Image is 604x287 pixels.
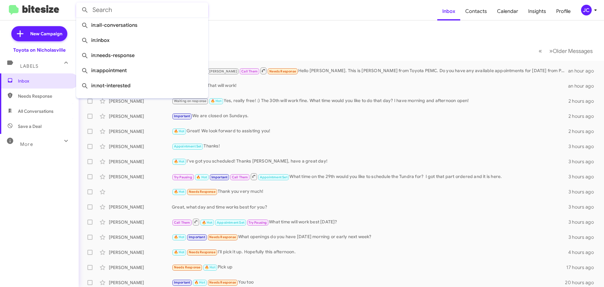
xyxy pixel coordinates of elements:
[172,233,568,241] div: What openings do you have [DATE] morning or early next week?
[174,280,190,284] span: Important
[568,189,599,195] div: 3 hours ago
[172,249,568,256] div: I'll pick it up. Hopefully this afternoon.
[109,98,172,104] div: [PERSON_NAME]
[209,280,236,284] span: Needs Response
[217,221,244,225] span: Appointment Set
[18,123,42,129] span: Save a Deal
[109,249,172,255] div: [PERSON_NAME]
[568,249,599,255] div: 4 hours ago
[172,188,568,195] div: Thank you very much!
[492,2,523,20] a: Calendar
[549,47,553,55] span: »
[568,83,599,89] div: an hour ago
[535,44,546,57] button: Previous
[196,175,207,179] span: 🔥 Hot
[109,174,172,180] div: [PERSON_NAME]
[260,175,288,179] span: Appointment Set
[568,128,599,135] div: 2 hours ago
[172,173,568,181] div: What time on the 29th would you like to schedule the Tundra for? I got that part ordered and it i...
[174,250,185,254] span: 🔥 Hot
[174,159,185,164] span: 🔥 Hot
[553,48,593,55] span: Older Messages
[437,2,460,20] a: Inbox
[202,221,213,225] span: 🔥 Hot
[172,67,568,75] div: Hello [PERSON_NAME]. This is [PERSON_NAME] from Toyota PEMC. Do you have any available appointmen...
[109,143,172,150] div: [PERSON_NAME]
[174,190,185,194] span: 🔥 Hot
[568,219,599,225] div: 3 hours ago
[109,113,172,119] div: [PERSON_NAME]
[568,234,599,240] div: 3 hours ago
[209,235,236,239] span: Needs Response
[109,128,172,135] div: [PERSON_NAME]
[568,68,599,74] div: an hour ago
[523,2,551,20] a: Insights
[18,93,71,99] span: Needs Response
[174,175,192,179] span: Try Pausing
[18,78,71,84] span: Inbox
[568,98,599,104] div: 2 hours ago
[81,33,203,48] span: in:inbox
[172,97,568,105] div: Yes, really free! :) The 30th will work fine. What time would you like to do that day? I have mor...
[30,31,62,37] span: New Campaign
[566,264,599,271] div: 17 hours ago
[109,264,172,271] div: [PERSON_NAME]
[249,221,267,225] span: Try Pausing
[172,218,568,226] div: What time will work best [DATE]?
[568,158,599,165] div: 3 hours ago
[76,3,208,18] input: Search
[189,190,215,194] span: Needs Response
[205,265,215,269] span: 🔥 Hot
[568,204,599,210] div: 3 hours ago
[172,128,568,135] div: Great! We look forward to assisting you!
[581,5,592,15] div: JC
[11,26,67,41] a: New Campaign
[109,158,172,165] div: [PERSON_NAME]
[241,69,258,73] span: Call Them
[81,93,203,108] span: in:sold-verified
[576,5,597,15] button: JC
[109,234,172,240] div: [PERSON_NAME]
[189,250,215,254] span: Needs Response
[269,69,296,73] span: Needs Response
[109,279,172,286] div: [PERSON_NAME]
[568,174,599,180] div: 3 hours ago
[172,264,566,271] div: Pick up
[174,99,207,103] span: Waiting on response
[81,78,203,93] span: in:not-interested
[13,47,66,53] div: Toyota on Nicholasville
[172,204,568,210] div: Great, what day and time works best for you?
[460,2,492,20] a: Contacts
[109,219,172,225] div: [PERSON_NAME]
[172,82,568,89] div: That will work!
[81,63,203,78] span: in:appointment
[568,113,599,119] div: 2 hours ago
[535,44,596,57] nav: Page navigation example
[174,221,190,225] span: Call Them
[174,129,185,133] span: 🔥 Hot
[565,279,599,286] div: 20 hours ago
[174,265,201,269] span: Needs Response
[211,175,228,179] span: Important
[551,2,576,20] a: Profile
[172,143,568,150] div: Thanks!
[172,112,568,120] div: We are closed on Sundays.
[174,144,202,148] span: Appointment Set
[172,279,565,286] div: You too
[194,280,205,284] span: 🔥 Hot
[545,44,596,57] button: Next
[209,69,237,73] span: [PERSON_NAME]
[232,175,248,179] span: Call Them
[109,204,172,210] div: [PERSON_NAME]
[539,47,542,55] span: «
[20,63,38,69] span: Labels
[189,235,205,239] span: Important
[174,114,190,118] span: Important
[81,48,203,63] span: in:needs-response
[172,158,568,165] div: I've got you scheduled! Thanks [PERSON_NAME], have a great day!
